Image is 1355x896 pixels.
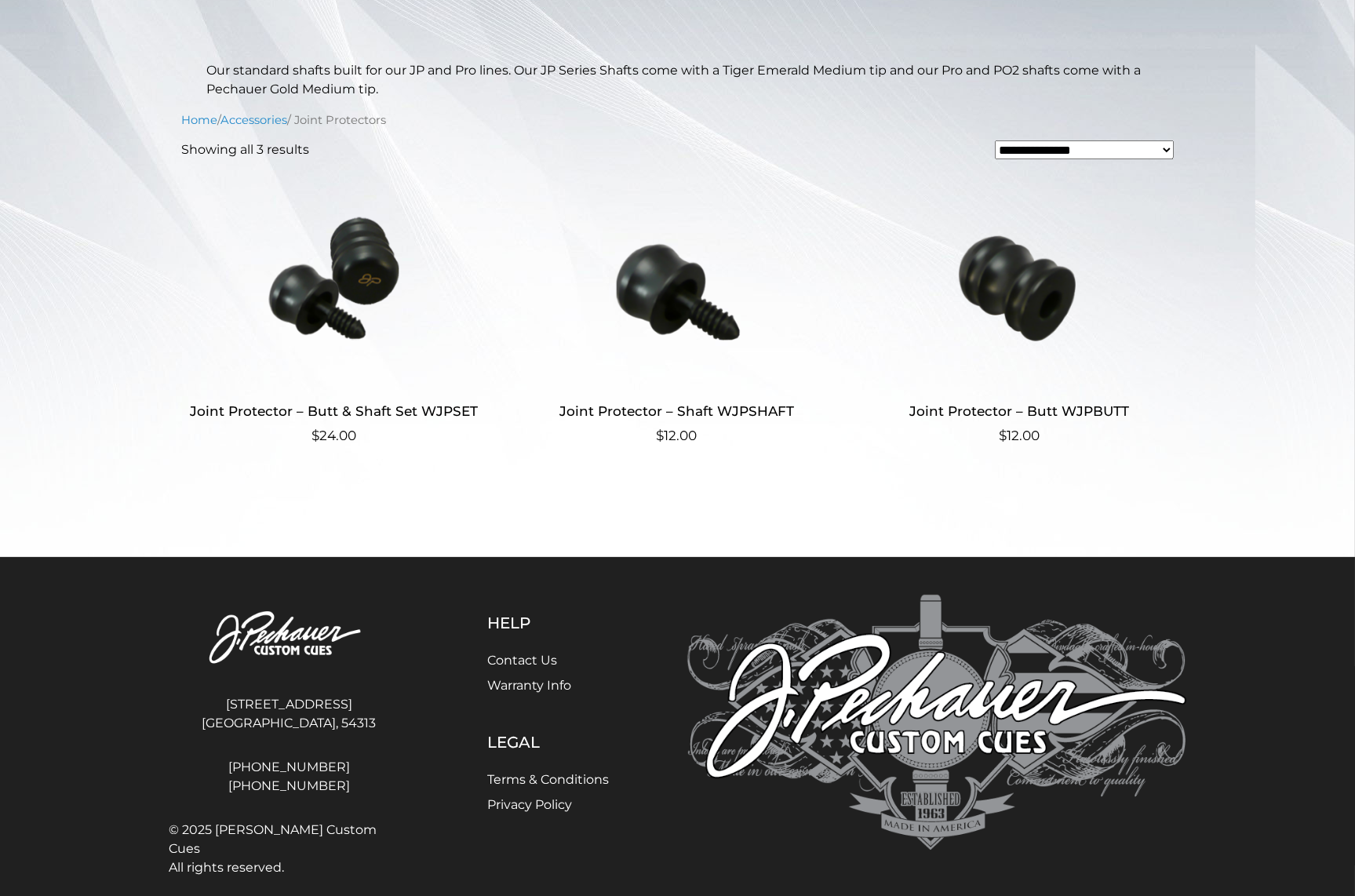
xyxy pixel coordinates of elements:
[311,428,356,443] bdi: 24.00
[687,595,1186,850] img: Pechauer Custom Cues
[999,428,1007,443] span: $
[487,614,609,632] h5: Help
[867,396,1172,425] h2: Joint Protector – Butt WJPBUTT
[221,113,288,127] a: Accessories
[867,172,1172,384] img: Joint Protector - Butt WJPBUTT
[169,595,410,682] img: Pechauer Custom Cues
[182,396,487,425] h2: Joint Protector – Butt & Shaft Set WJPSET
[487,678,571,693] a: Warranty Info
[657,428,698,443] bdi: 12.00
[524,172,829,446] a: Joint Protector – Shaft WJPSHAFT $12.00
[169,821,410,877] span: © 2025 [PERSON_NAME] Custom Cues All rights reserved.
[182,140,310,159] p: Showing all 3 results
[182,172,487,384] img: Joint Protector - Butt & Shaft Set WJPSET
[182,172,487,446] a: Joint Protector – Butt & Shaft Set WJPSET $24.00
[867,172,1172,446] a: Joint Protector – Butt WJPBUTT $12.00
[657,428,665,443] span: $
[524,396,829,425] h2: Joint Protector – Shaft WJPSHAFT
[995,140,1174,159] select: Shop order
[999,428,1040,443] bdi: 12.00
[487,653,557,668] a: Contact Us
[169,689,410,739] address: [STREET_ADDRESS] [GEOGRAPHIC_DATA], 54313
[182,113,218,127] a: Home
[207,61,1149,99] p: Our standard shafts built for our JP and Pro lines. Our JP Series Shafts come with a Tiger Emeral...
[169,758,410,777] a: [PHONE_NUMBER]
[524,172,829,384] img: Joint Protector - Shaft WJPSHAFT
[182,111,1174,129] nav: Breadcrumb
[311,428,319,443] span: $
[487,797,572,812] a: Privacy Policy
[487,733,609,752] h5: Legal
[169,777,410,796] a: [PHONE_NUMBER]
[487,772,609,787] a: Terms & Conditions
